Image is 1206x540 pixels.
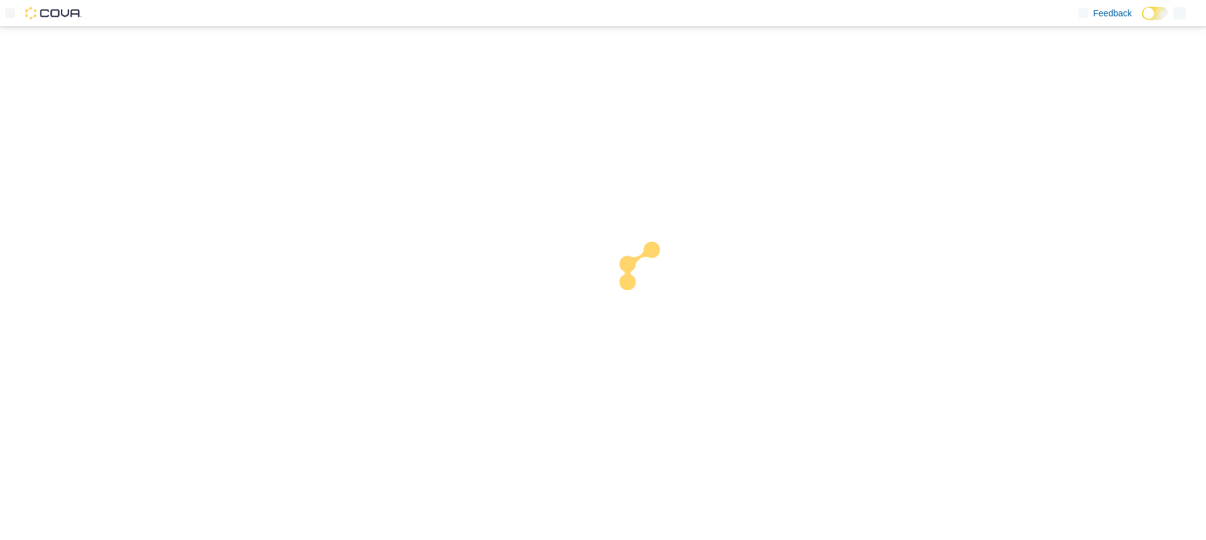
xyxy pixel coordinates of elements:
input: Dark Mode [1142,7,1168,20]
span: Feedback [1094,7,1132,19]
img: Cova [25,7,82,19]
span: Dark Mode [1142,20,1143,21]
a: Feedback [1073,1,1137,26]
img: cova-loader [603,232,698,327]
